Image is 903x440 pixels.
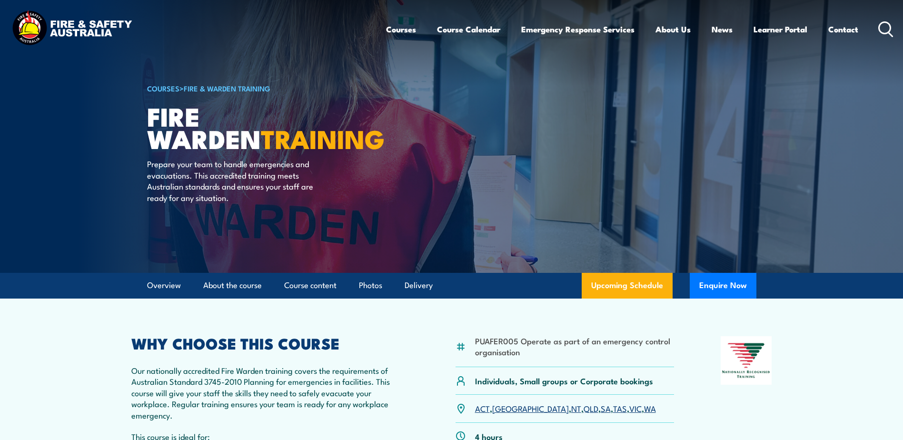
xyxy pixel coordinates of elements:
a: Overview [147,273,181,298]
img: Nationally Recognised Training logo. [721,336,772,385]
a: Learner Portal [754,17,807,42]
a: Photos [359,273,382,298]
a: Course Calendar [437,17,500,42]
a: Course content [284,273,337,298]
a: NT [571,402,581,414]
p: Our nationally accredited Fire Warden training covers the requirements of Australian Standard 374... [131,365,409,420]
a: News [712,17,733,42]
a: Courses [386,17,416,42]
a: ACT [475,402,490,414]
h1: Fire Warden [147,105,382,149]
p: , , , , , , , [475,403,656,414]
a: About the course [203,273,262,298]
a: [GEOGRAPHIC_DATA] [492,402,569,414]
a: About Us [655,17,691,42]
p: Individuals, Small groups or Corporate bookings [475,375,653,386]
a: Emergency Response Services [521,17,635,42]
p: Prepare your team to handle emergencies and evacuations. This accredited training meets Australia... [147,158,321,203]
h6: > [147,82,382,94]
a: COURSES [147,83,179,93]
li: PUAFER005 Operate as part of an emergency control organisation [475,335,675,358]
a: QLD [584,402,598,414]
a: VIC [629,402,642,414]
h2: WHY CHOOSE THIS COURSE [131,336,409,350]
button: Enquire Now [690,273,756,299]
a: Fire & Warden Training [184,83,270,93]
a: Delivery [405,273,433,298]
a: Upcoming Schedule [582,273,673,299]
a: SA [601,402,611,414]
a: Contact [828,17,858,42]
a: WA [644,402,656,414]
strong: TRAINING [261,118,385,158]
a: TAS [613,402,627,414]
